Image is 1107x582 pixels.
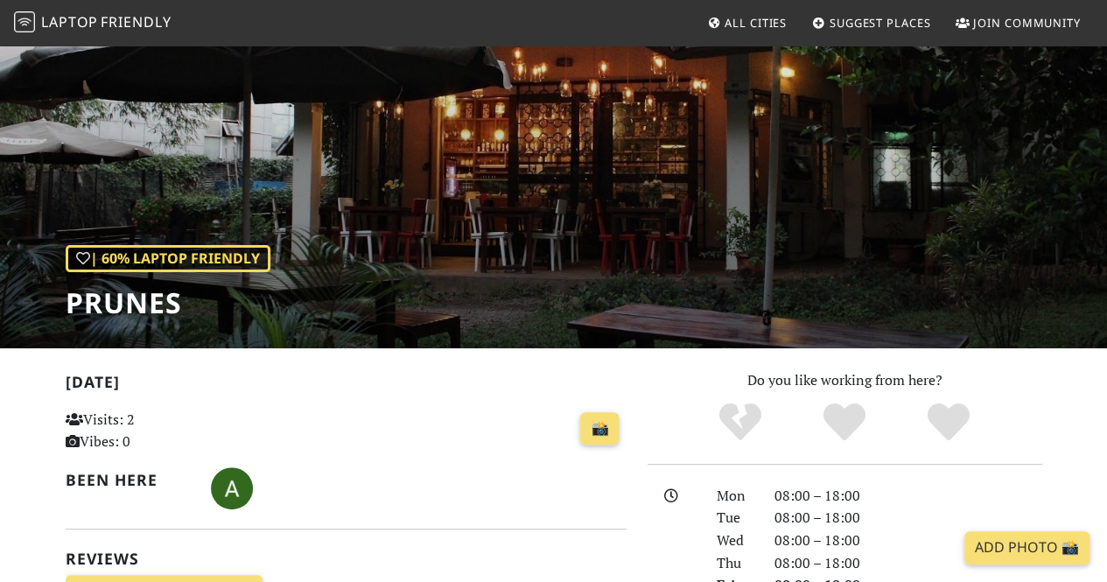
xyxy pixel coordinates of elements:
[101,12,171,32] span: Friendly
[725,15,787,31] span: All Cities
[14,8,172,39] a: LaptopFriendly LaptopFriendly
[66,373,627,398] h2: [DATE]
[964,531,1089,564] a: Add Photo 📸
[764,507,1053,529] div: 08:00 – 18:00
[66,409,239,453] p: Visits: 2 Vibes: 0
[66,286,270,319] h1: Prunes
[793,401,897,445] div: Yes
[764,552,1053,575] div: 08:00 – 18:00
[689,401,793,445] div: No
[706,507,764,529] div: Tue
[830,15,931,31] span: Suggest Places
[211,477,253,496] span: Ana P
[805,7,938,39] a: Suggest Places
[41,12,98,32] span: Laptop
[211,467,253,509] img: 1740-ana.jpg
[580,412,619,445] a: 📸
[648,369,1042,392] p: Do you like working from here?
[706,529,764,552] div: Wed
[764,529,1053,552] div: 08:00 – 18:00
[706,485,764,508] div: Mon
[66,245,270,273] div: | 60% Laptop Friendly
[706,552,764,575] div: Thu
[973,15,1081,31] span: Join Community
[66,471,190,489] h2: Been here
[14,11,35,32] img: LaptopFriendly
[764,485,1053,508] div: 08:00 – 18:00
[700,7,794,39] a: All Cities
[949,7,1088,39] a: Join Community
[896,401,1000,445] div: Definitely!
[66,550,627,568] h2: Reviews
